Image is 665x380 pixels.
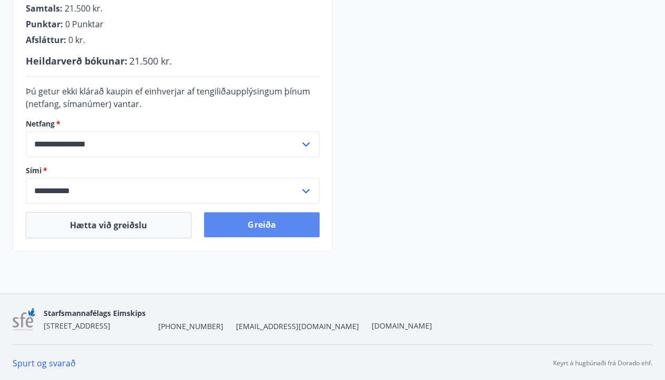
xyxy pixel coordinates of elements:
[26,18,63,30] span: Punktar :
[44,308,146,318] span: Starfsmannafélags Eimskips
[65,18,104,30] span: 0 Punktar
[553,358,652,368] p: Keyrt á hugbúnaði frá Dorado ehf.
[65,3,103,14] span: 21.500 kr.
[26,165,320,176] label: Sími
[26,212,191,238] button: Hætta við greiðslu
[13,357,76,369] a: Spurt og svarað
[26,86,310,110] span: Þú getur ekki klárað kaupin ef einhverjar af tengiliðaupplýsingum þínum (netfang, símanúmer) vantar.
[44,321,110,331] span: [STREET_ADDRESS]
[26,55,127,67] span: Heildarverð bókunar :
[236,321,359,332] span: [EMAIL_ADDRESS][DOMAIN_NAME]
[26,34,66,46] span: Afsláttur :
[68,34,85,46] span: 0 kr.
[26,119,320,129] label: Netfang
[13,308,35,331] img: 7sa1LslLnpN6OqSLT7MqncsxYNiZGdZT4Qcjshc2.png
[372,321,432,331] a: [DOMAIN_NAME]
[204,212,319,237] button: Greiða
[129,55,172,67] span: 21.500 kr.
[158,321,223,332] span: [PHONE_NUMBER]
[26,3,63,14] span: Samtals :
